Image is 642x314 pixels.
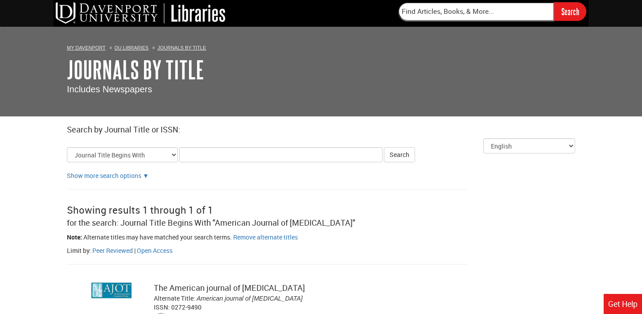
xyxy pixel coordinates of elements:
[384,147,415,162] button: Search
[398,2,554,21] input: Find Articles, Books, & More...
[67,83,575,96] p: Includes Newspapers
[604,294,642,314] a: Get Help
[67,56,204,83] a: Journals By Title
[92,246,133,255] a: Filter by peer reviewed
[137,246,173,255] a: Filter by peer open access
[67,217,355,228] span: for the search: Journal Title Begins With "American Journal of [MEDICAL_DATA]"
[56,2,225,24] img: DU Libraries
[67,203,213,216] span: Showing results 1 through 1 of 1
[154,282,445,294] div: The American journal of [MEDICAL_DATA]
[83,233,232,241] span: Alternate titles may have matched your search terms.
[67,246,91,255] span: Limit by:
[67,233,82,241] span: Note:
[154,294,195,302] span: Alternate Title:
[67,125,575,134] h2: Search by Journal Title or ISSN:
[157,45,206,50] a: Journals By Title
[67,171,141,180] a: Show more search options
[115,45,148,50] a: DU Libraries
[554,2,586,21] input: Search
[154,303,445,312] div: ISSN: 0272-9490
[67,43,575,52] ol: Breadcrumbs
[91,282,132,298] img: cover image for: The American journal of occupational therapy
[134,246,136,255] span: |
[143,171,149,180] a: Show more search options
[233,233,298,241] a: Remove alternate titles
[197,295,303,302] span: American journal of [MEDICAL_DATA]
[67,45,106,50] a: My Davenport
